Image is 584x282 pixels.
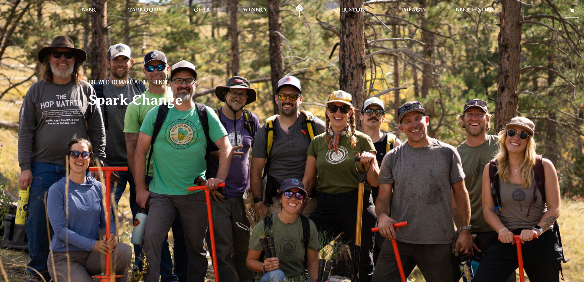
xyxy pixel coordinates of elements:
[124,4,166,18] a: Taprooms
[334,8,369,13] span: Our Story
[77,4,100,18] a: Beer
[89,92,280,108] h2: Spark Change
[194,8,211,13] span: Gear
[397,4,428,18] a: Impact
[330,4,373,18] a: Our Story
[89,79,169,87] span: Brewed to make a difference
[81,8,96,13] span: Beer
[288,4,311,18] a: Odell Home
[239,4,271,18] a: Winery
[128,8,162,13] span: Taprooms
[190,4,215,18] a: Gear
[452,4,498,18] a: Beer Finder
[456,8,494,13] span: Beer Finder
[243,8,267,13] span: Winery
[401,8,424,13] span: Impact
